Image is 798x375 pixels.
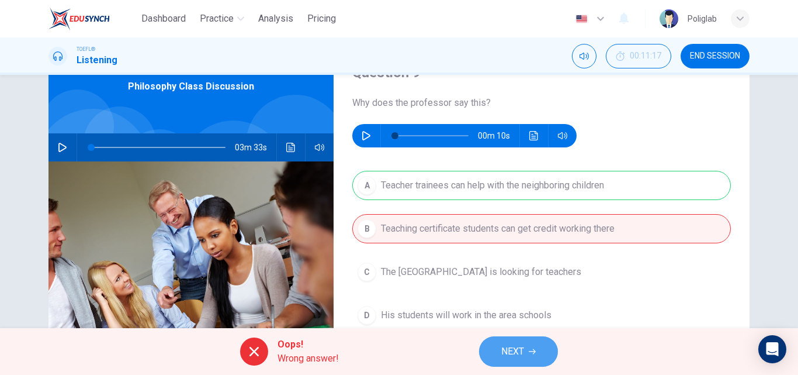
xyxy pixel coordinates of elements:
div: Open Intercom Messenger [758,335,786,363]
span: TOEFL® [77,45,95,53]
div: Hide [606,44,671,68]
span: Practice [200,12,234,26]
button: 00:11:17 [606,44,671,68]
span: NEXT [501,343,524,360]
a: EduSynch logo [48,7,137,30]
button: Pricing [303,8,341,29]
button: NEXT [479,336,558,367]
img: en [574,15,589,23]
button: Practice [195,8,249,29]
span: END SESSION [690,51,740,61]
span: 00m 10s [478,124,519,147]
span: Analysis [258,12,293,26]
button: END SESSION [681,44,750,68]
div: Mute [572,44,596,68]
span: 00:11:17 [630,51,661,61]
span: Why does the professor say this? [352,96,731,110]
button: Click to see the audio transcription [282,133,300,161]
button: Click to see the audio transcription [525,124,543,147]
span: Dashboard [141,12,186,26]
div: Poliglab [688,12,717,26]
span: Philosophy Class Discussion [128,80,254,94]
img: Profile picture [660,9,678,28]
button: Analysis [254,8,298,29]
img: EduSynch logo [48,7,110,30]
h1: Listening [77,53,117,67]
span: Pricing [307,12,336,26]
span: Oops! [277,338,339,352]
span: 03m 33s [235,133,276,161]
span: Wrong answer! [277,352,339,366]
button: Dashboard [137,8,190,29]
